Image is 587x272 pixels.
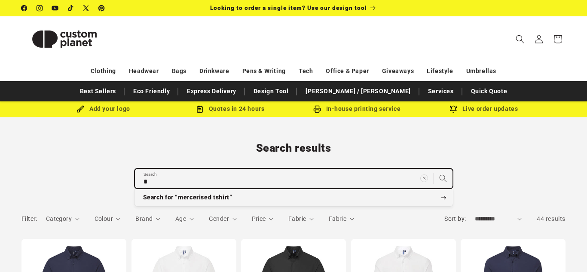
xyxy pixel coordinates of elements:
[288,215,306,222] span: Fabric
[175,215,186,222] span: Age
[18,16,111,61] a: Custom Planet
[420,104,547,114] div: Live order updates
[449,105,457,113] img: Order updates
[135,214,160,223] summary: Brand (0 selected)
[252,215,266,222] span: Price
[40,104,167,114] div: Add your logo
[196,105,204,113] img: Order Updates Icon
[252,214,274,223] summary: Price
[183,84,241,99] a: Express Delivery
[95,214,121,223] summary: Colour (0 selected)
[415,169,434,188] button: Clear search term
[299,64,313,79] a: Tech
[199,64,229,79] a: Drinkware
[129,84,174,99] a: Eco Friendly
[434,169,452,188] button: Search
[467,84,512,99] a: Quick Quote
[209,214,237,223] summary: Gender (0 selected)
[21,141,566,155] h1: Search results
[326,64,369,79] a: Office & Paper
[424,84,458,99] a: Services
[427,64,453,79] a: Lifestyle
[167,104,293,114] div: Quotes in 24 hours
[46,214,79,223] summary: Category (0 selected)
[329,214,354,223] summary: Fabric (0 selected)
[293,104,420,114] div: In-house printing service
[249,84,293,99] a: Design Tool
[135,215,153,222] span: Brand
[21,20,107,58] img: Custom Planet
[76,84,120,99] a: Best Sellers
[313,105,321,113] img: In-house printing
[382,64,414,79] a: Giveaways
[444,179,587,272] iframe: Chat Widget
[209,215,229,222] span: Gender
[511,30,529,49] summary: Search
[329,215,346,222] span: Fabric
[143,193,232,202] span: Search for “mercerised tshirt”
[172,64,186,79] a: Bags
[76,105,84,113] img: Brush Icon
[242,64,286,79] a: Pens & Writing
[301,84,415,99] a: [PERSON_NAME] / [PERSON_NAME]
[95,215,113,222] span: Colour
[466,64,496,79] a: Umbrellas
[91,64,116,79] a: Clothing
[129,64,159,79] a: Headwear
[210,4,367,11] span: Looking to order a single item? Use our design tool
[46,215,72,222] span: Category
[175,214,194,223] summary: Age (0 selected)
[21,214,37,223] h2: Filter:
[288,214,314,223] summary: Fabric (0 selected)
